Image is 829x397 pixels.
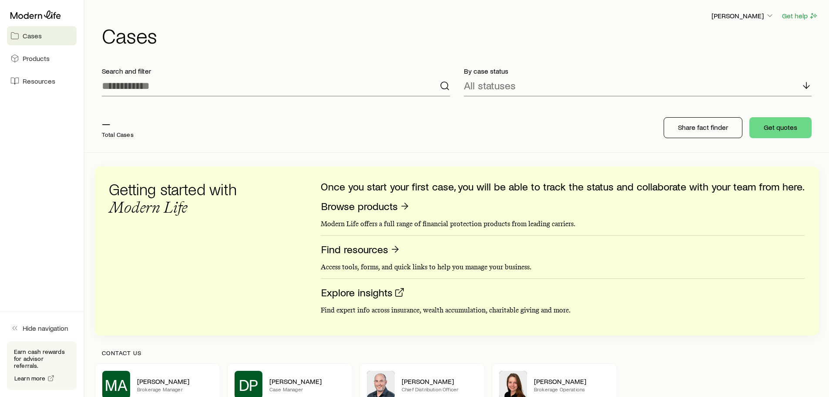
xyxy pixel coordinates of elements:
[105,376,128,394] span: MA
[7,71,77,91] a: Resources
[321,200,410,213] a: Browse products
[23,54,50,63] span: Products
[534,386,610,393] p: Brokerage Operations
[102,131,134,138] p: Total Cases
[711,11,775,21] button: [PERSON_NAME]
[321,263,805,271] p: Access tools, forms, and quick links to help you manage your business.
[14,375,46,381] span: Learn more
[14,348,70,369] p: Earn cash rewards for advisor referrals.
[137,377,213,386] p: [PERSON_NAME]
[109,180,248,216] h3: Getting started with
[102,117,134,129] p: —
[464,79,516,92] p: All statuses
[712,11,774,20] p: [PERSON_NAME]
[102,67,450,75] p: Search and filter
[239,376,258,394] span: DP
[321,306,805,315] p: Find expert info across insurance, wealth accumulation, charitable giving and more.
[464,67,812,75] p: By case status
[782,11,819,21] button: Get help
[749,117,812,138] button: Get quotes
[102,25,819,46] h1: Cases
[269,386,345,393] p: Case Manager
[321,220,805,228] p: Modern Life offers a full range of financial protection products from leading carriers.
[534,377,610,386] p: [PERSON_NAME]
[102,349,812,356] p: Contact us
[7,49,77,68] a: Products
[7,319,77,338] button: Hide navigation
[109,198,188,217] span: Modern Life
[664,117,742,138] button: Share fact finder
[7,341,77,390] div: Earn cash rewards for advisor referrals.Learn more
[23,77,55,85] span: Resources
[321,180,805,193] p: Once you start your first case, you will be able to track the status and collaborate with your te...
[23,324,68,333] span: Hide navigation
[678,123,728,132] p: Share fact finder
[321,243,401,256] a: Find resources
[269,377,345,386] p: [PERSON_NAME]
[23,31,42,40] span: Cases
[321,286,405,299] a: Explore insights
[137,386,213,393] p: Brokerage Manager
[402,377,477,386] p: [PERSON_NAME]
[402,386,477,393] p: Chief Distribution Officer
[7,26,77,45] a: Cases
